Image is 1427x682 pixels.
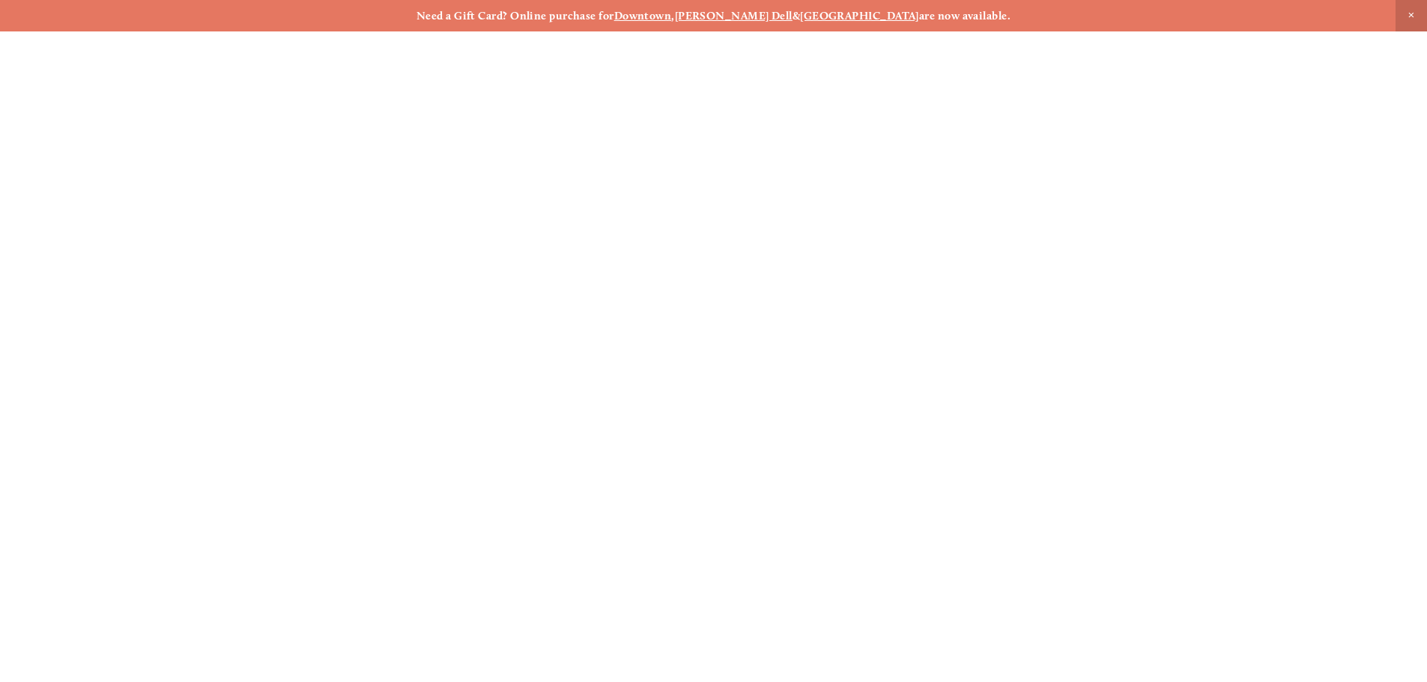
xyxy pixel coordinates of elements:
[671,9,674,22] strong: ,
[800,9,919,22] a: [GEOGRAPHIC_DATA]
[675,9,793,22] a: [PERSON_NAME] Dell
[793,9,800,22] strong: &
[416,9,614,22] strong: Need a Gift Card? Online purchase for
[614,9,672,22] a: Downtown
[919,9,1011,22] strong: are now available.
